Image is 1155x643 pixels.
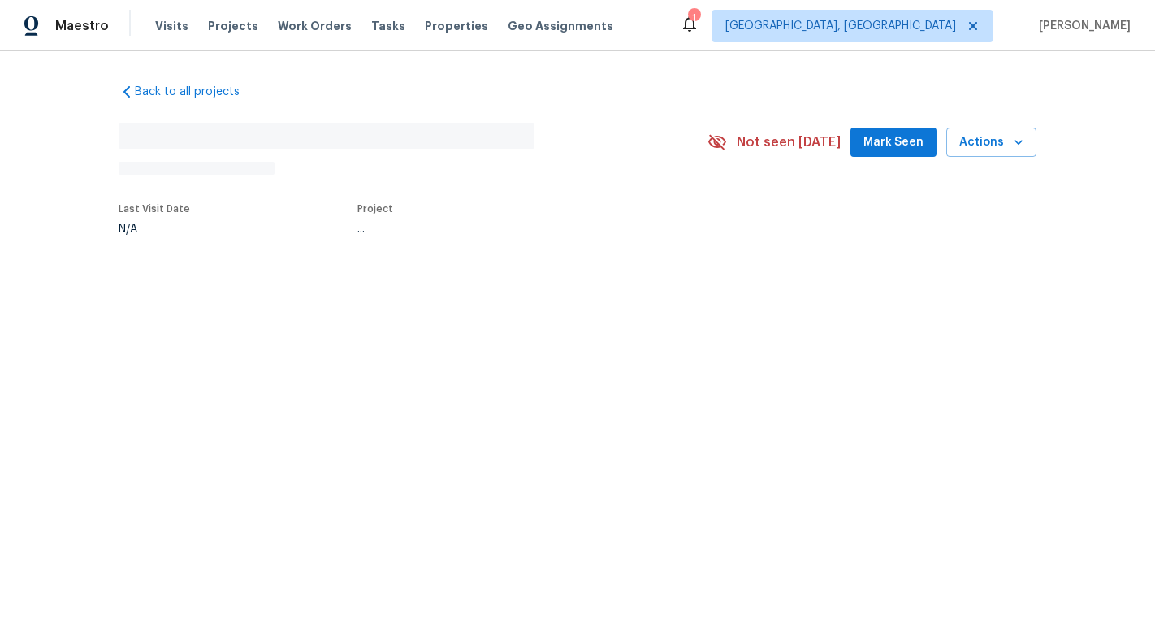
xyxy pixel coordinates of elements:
span: Properties [425,18,488,34]
button: Mark Seen [850,128,937,158]
button: Actions [946,128,1036,158]
span: [GEOGRAPHIC_DATA], [GEOGRAPHIC_DATA] [725,18,956,34]
span: Tasks [371,20,405,32]
span: Maestro [55,18,109,34]
a: Back to all projects [119,84,275,100]
span: Geo Assignments [508,18,613,34]
span: Visits [155,18,188,34]
div: ... [357,224,669,235]
span: Projects [208,18,258,34]
span: Not seen [DATE] [737,134,841,150]
span: Work Orders [278,18,352,34]
span: Project [357,204,393,214]
div: 1 [688,10,699,26]
span: Last Visit Date [119,204,190,214]
span: [PERSON_NAME] [1032,18,1131,34]
span: Mark Seen [863,133,924,153]
span: Actions [959,133,1023,153]
div: N/A [119,224,190,235]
